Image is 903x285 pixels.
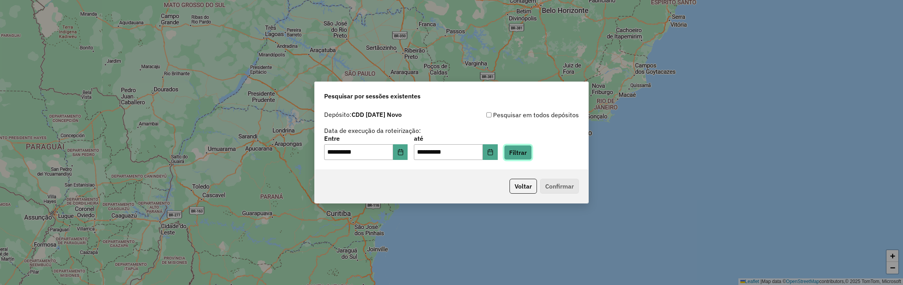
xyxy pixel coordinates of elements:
[451,110,579,120] div: Pesquisar em todos depósitos
[324,134,408,143] label: Entre
[414,134,497,143] label: até
[483,144,498,160] button: Choose Date
[510,179,537,194] button: Voltar
[352,111,402,118] strong: CDD [DATE] Novo
[324,126,421,135] label: Data de execução da roteirização:
[324,110,402,119] label: Depósito:
[393,144,408,160] button: Choose Date
[504,145,532,160] button: Filtrar
[324,91,421,101] span: Pesquisar por sessões existentes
